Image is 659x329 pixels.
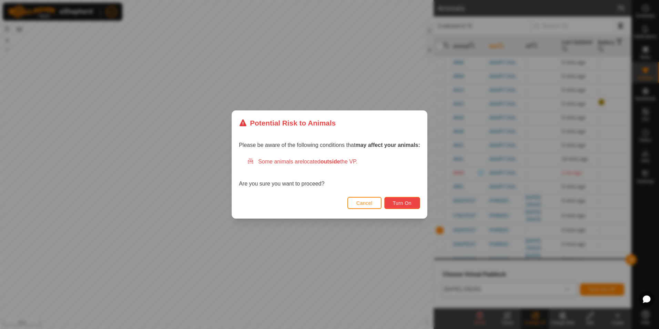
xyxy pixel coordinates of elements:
[321,159,340,164] strong: outside
[355,142,420,148] strong: may affect your animals:
[393,200,412,206] span: Turn On
[239,158,420,188] div: Are you sure you want to proceed?
[347,197,382,209] button: Cancel
[303,159,357,164] span: located the VP.
[247,158,420,166] div: Some animals are
[384,197,420,209] button: Turn On
[356,200,373,206] span: Cancel
[239,142,420,148] span: Please be aware of the following conditions that
[239,118,336,128] div: Potential Risk to Animals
